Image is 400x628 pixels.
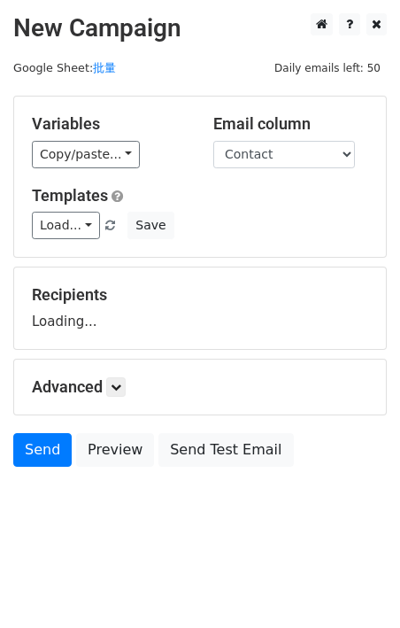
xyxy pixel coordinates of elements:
a: Templates [32,186,108,205]
a: Daily emails left: 50 [268,61,387,74]
a: Copy/paste... [32,141,140,168]
a: Load... [32,212,100,239]
a: 批量 [93,61,116,74]
h5: Variables [32,114,187,134]
span: Daily emails left: 50 [268,58,387,78]
a: Send Test Email [158,433,293,467]
h5: Recipients [32,285,368,305]
a: Preview [76,433,154,467]
h5: Advanced [32,377,368,397]
h5: Email column [213,114,368,134]
h2: New Campaign [13,13,387,43]
button: Save [127,212,173,239]
a: Send [13,433,72,467]
small: Google Sheet: [13,61,116,74]
div: Loading... [32,285,368,331]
